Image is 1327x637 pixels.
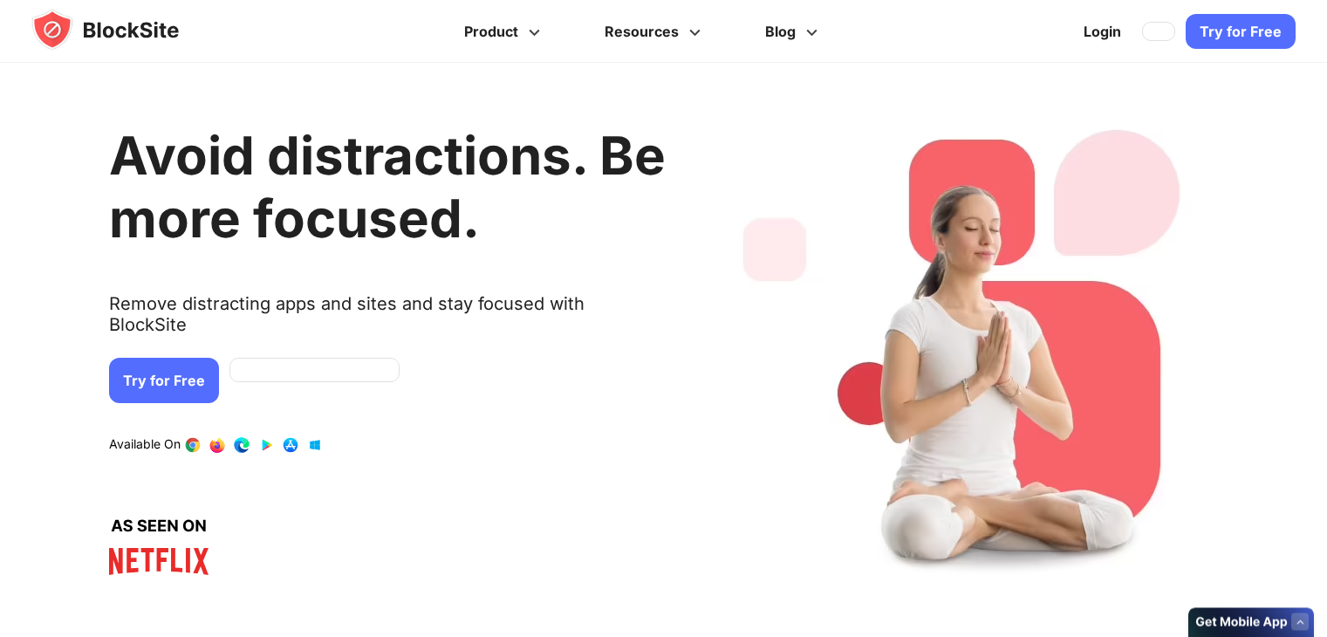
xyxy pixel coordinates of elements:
[31,9,213,51] img: blocksite-icon.5d769676.svg
[109,358,219,403] a: Try for Free
[109,124,666,250] h1: Avoid distractions. Be more focused.
[1073,10,1132,52] a: Login
[109,436,181,454] text: Available On
[109,293,666,349] text: Remove distracting apps and sites and stay focused with BlockSite
[1186,14,1296,49] a: Try for Free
